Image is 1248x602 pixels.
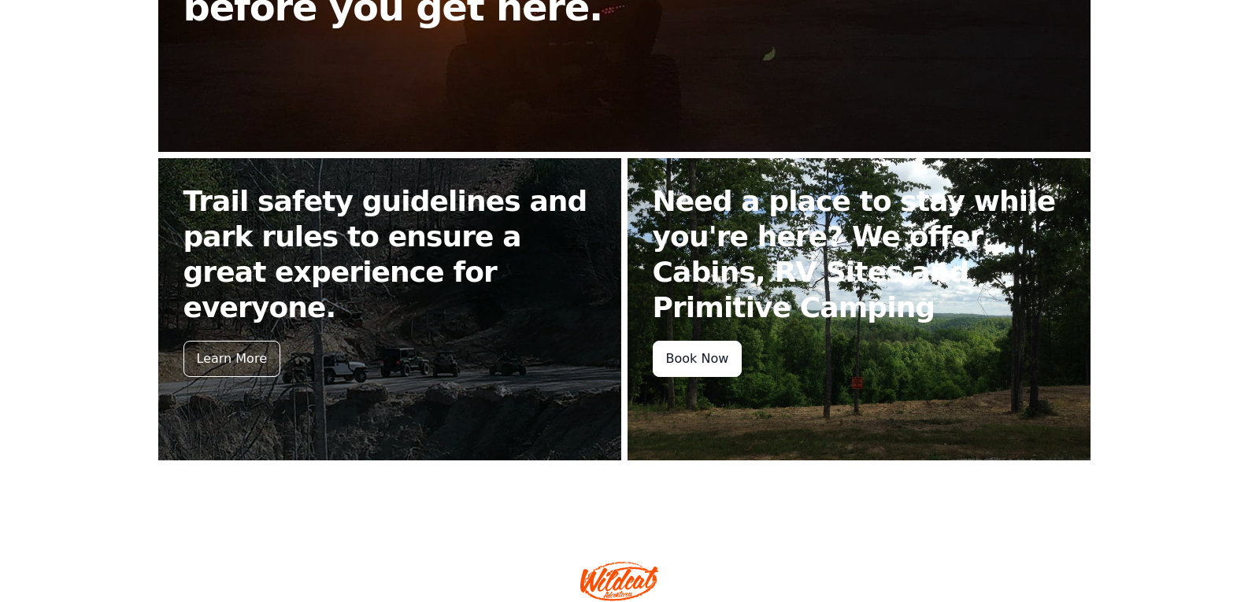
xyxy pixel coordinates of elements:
div: Learn More [183,341,280,377]
h2: Trail safety guidelines and park rules to ensure a great experience for everyone. [183,183,596,325]
a: Need a place to stay while you're here? We offer Cabins, RV Sites and Primitive Camping Book Now [628,158,1091,460]
div: Book Now [653,341,743,377]
h2: Need a place to stay while you're here? We offer Cabins, RV Sites and Primitive Camping [653,183,1065,325]
a: Trail safety guidelines and park rules to ensure a great experience for everyone. Learn More [158,158,621,460]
